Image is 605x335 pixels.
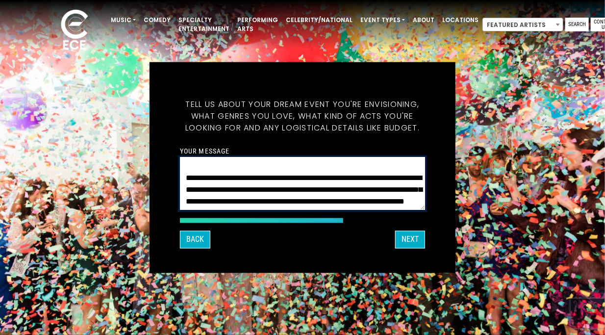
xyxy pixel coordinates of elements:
[438,12,482,28] a: Locations
[50,7,99,54] img: ece_new_logo_whitev2-1.png
[175,12,233,37] a: Specialty Entertainment
[395,231,425,249] button: Next
[180,231,210,249] button: Back
[482,18,563,31] span: Featured Artists
[180,86,425,145] h5: Tell us about your dream event you're envisioning, what genres you love, what kind of acts you're...
[483,18,563,32] span: Featured Artists
[233,12,282,37] a: Performing Arts
[282,12,356,28] a: Celebrity/National
[356,12,409,28] a: Event Types
[107,12,140,28] a: Music
[565,18,589,31] a: Search
[409,12,438,28] a: About
[140,12,175,28] a: Comedy
[180,147,229,155] label: Your message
